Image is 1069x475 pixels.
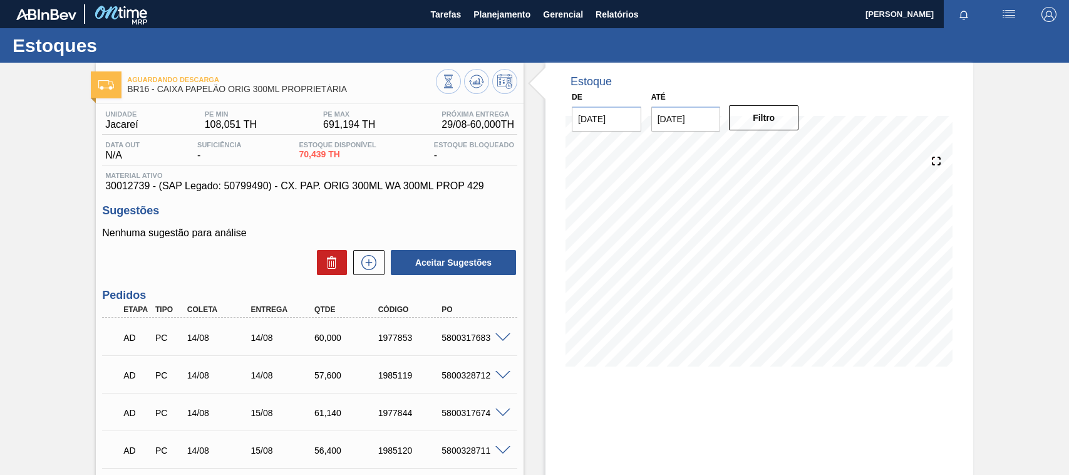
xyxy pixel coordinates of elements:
div: 57,600 [311,370,382,380]
div: 1977844 [375,408,446,418]
span: PE MIN [205,110,257,118]
div: Pedido de Compra [152,446,185,456]
div: Aguardando Descarga [120,437,153,464]
div: 5800317683 [438,333,509,343]
div: 14/08/2025 [184,370,255,380]
button: Notificações [944,6,984,23]
div: PO [438,305,509,314]
span: BR16 - CAIXA PAPELÃO ORIG 300ML PROPRIETÁRIA [127,85,436,94]
h3: Sugestões [102,204,517,217]
div: 5800328711 [438,446,509,456]
img: Logout [1041,7,1056,22]
div: Etapa [120,305,153,314]
div: Pedido de Compra [152,370,185,380]
span: Próxima Entrega [442,110,514,118]
div: Coleta [184,305,255,314]
div: 14/08/2025 [184,333,255,343]
div: Aguardando Descarga [120,399,153,427]
span: Suficiência [197,141,241,149]
span: Estoque Disponível [299,141,376,149]
span: Aguardando Descarga [127,76,436,83]
div: Código [375,305,446,314]
span: Tarefas [430,7,461,22]
span: 108,051 TH [205,119,257,130]
span: Gerencial [543,7,583,22]
h1: Estoques [13,38,235,53]
img: Ícone [98,80,114,90]
span: Estoque Bloqueado [434,141,514,149]
div: 14/08/2025 [247,370,318,380]
label: De [572,93,582,102]
p: AD [123,408,150,418]
img: TNhmsLtSVTkK8tSr43FrP2fwEKptu5GPRR3wAAAABJRU5ErkJggg== [16,9,76,20]
div: N/A [102,141,143,161]
div: Aceitar Sugestões [385,249,517,276]
div: Excluir Sugestões [311,250,347,275]
div: 14/08/2025 [184,446,255,456]
div: 5800317674 [438,408,509,418]
div: Aguardando Descarga [120,362,153,389]
button: Filtro [729,105,798,130]
div: 5800328712 [438,370,509,380]
span: PE MAX [323,110,375,118]
input: dd/mm/yyyy [651,107,721,132]
span: Jacareí [105,119,138,130]
input: dd/mm/yyyy [572,107,641,132]
div: 60,000 [311,333,382,343]
div: 15/08/2025 [247,408,318,418]
div: Pedido de Compra [152,408,185,418]
div: - [431,141,517,161]
button: Programar Estoque [492,69,517,94]
img: userActions [1001,7,1016,22]
button: Aceitar Sugestões [391,250,516,275]
div: 15/08/2025 [247,446,318,456]
span: 70,439 TH [299,150,376,159]
span: Material ativo [105,172,514,179]
div: Estoque [571,75,612,88]
h3: Pedidos [102,289,517,302]
span: 30012739 - (SAP Legado: 50799490) - CX. PAP. ORIG 300ML WA 300ML PROP 429 [105,180,514,192]
div: 1977853 [375,333,446,343]
span: 29/08 - 60,000 TH [442,119,514,130]
div: Nova sugestão [347,250,385,275]
span: Unidade [105,110,138,118]
div: Qtde [311,305,382,314]
button: Atualizar Gráfico [464,69,489,94]
span: Relatórios [596,7,638,22]
span: Data out [105,141,140,149]
div: Pedido de Compra [152,333,185,343]
button: Visão Geral dos Estoques [436,69,461,94]
span: 691,194 TH [323,119,375,130]
div: Entrega [247,305,318,314]
div: 1985119 [375,370,446,380]
div: 14/08/2025 [247,333,318,343]
div: Tipo [152,305,185,314]
div: 56,400 [311,446,382,456]
p: Nenhuma sugestão para análise [102,227,517,239]
span: Planejamento [473,7,530,22]
div: Aguardando Descarga [120,324,153,352]
p: AD [123,446,150,456]
p: AD [123,370,150,380]
div: 14/08/2025 [184,408,255,418]
div: - [194,141,244,161]
p: AD [123,333,150,343]
div: 1985120 [375,446,446,456]
label: Até [651,93,666,102]
div: 61,140 [311,408,382,418]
